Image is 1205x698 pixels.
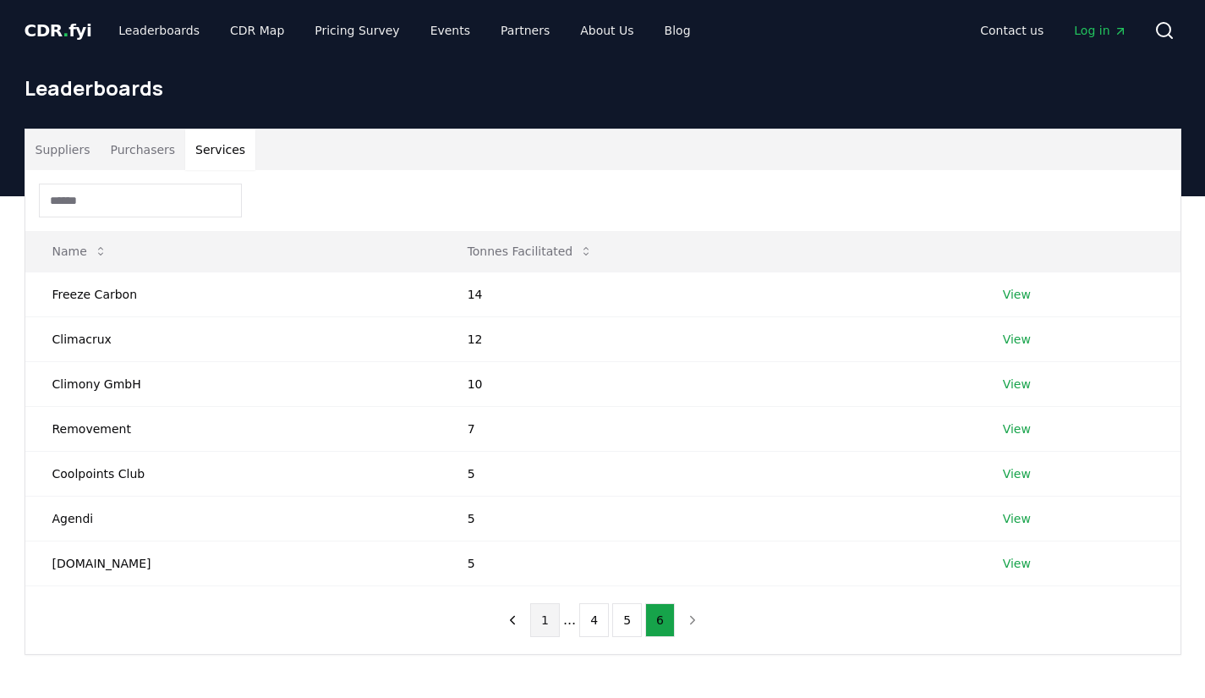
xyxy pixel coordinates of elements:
[25,361,441,406] td: Climony GmbH
[441,316,976,361] td: 12
[567,15,647,46] a: About Us
[967,15,1057,46] a: Contact us
[1060,15,1140,46] a: Log in
[25,19,92,42] a: CDR.fyi
[25,272,441,316] td: Freeze Carbon
[25,316,441,361] td: Climacrux
[498,603,527,637] button: previous page
[105,15,704,46] nav: Main
[441,451,976,496] td: 5
[25,451,441,496] td: Coolpoints Club
[216,15,298,46] a: CDR Map
[63,20,68,41] span: .
[563,610,576,630] li: ...
[441,406,976,451] td: 7
[1074,22,1126,39] span: Log in
[301,15,413,46] a: Pricing Survey
[1003,376,1031,393] a: View
[1003,420,1031,437] a: View
[1003,510,1031,527] a: View
[579,603,609,637] button: 4
[185,129,255,170] button: Services
[1003,555,1031,572] a: View
[25,74,1181,102] h1: Leaderboards
[1003,286,1031,303] a: View
[25,406,441,451] td: Removement
[25,129,101,170] button: Suppliers
[100,129,185,170] button: Purchasers
[25,20,92,41] span: CDR fyi
[441,361,976,406] td: 10
[441,541,976,585] td: 5
[417,15,484,46] a: Events
[105,15,213,46] a: Leaderboards
[530,603,560,637] button: 1
[25,541,441,585] td: [DOMAIN_NAME]
[1003,331,1031,348] a: View
[441,272,976,316] td: 14
[487,15,563,46] a: Partners
[651,15,704,46] a: Blog
[454,234,607,268] button: Tonnes Facilitated
[645,603,675,637] button: 6
[39,234,121,268] button: Name
[25,496,441,541] td: Agendi
[967,15,1140,46] nav: Main
[1003,465,1031,482] a: View
[441,496,976,541] td: 5
[612,603,642,637] button: 5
